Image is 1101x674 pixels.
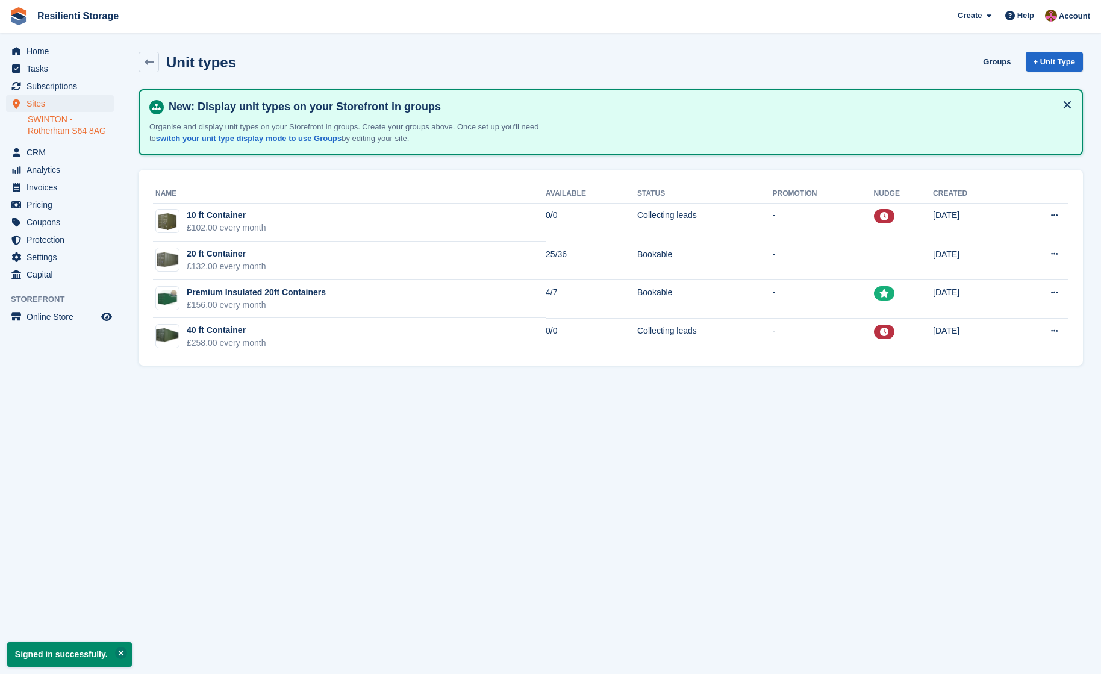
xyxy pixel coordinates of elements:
td: 4/7 [546,280,637,319]
a: switch your unit type display mode to use Groups [156,134,342,143]
th: Name [153,184,546,204]
span: Analytics [27,161,99,178]
td: - [773,203,874,242]
span: Account [1059,10,1090,22]
th: Status [637,184,773,204]
div: Premium Insulated 20ft Containers [187,286,326,299]
a: menu [6,161,114,178]
img: insulated-810x540.png [156,290,179,306]
th: Available [546,184,637,204]
span: Tasks [27,60,99,77]
a: Groups [978,52,1015,72]
div: £132.00 every month [187,260,266,273]
td: 25/36 [546,242,637,280]
a: menu [6,144,114,161]
a: menu [6,78,114,95]
img: Kerrie Whiteley [1045,10,1057,22]
td: 0/0 [546,203,637,242]
h2: Unit types [166,54,236,70]
a: menu [6,308,114,325]
p: Signed in successfully. [7,642,132,667]
td: 0/0 [546,318,637,356]
span: Storefront [11,293,120,305]
img: 10ft-removebg-preview.png [156,213,179,230]
td: Collecting leads [637,318,773,356]
div: 10 ft Container [187,209,266,222]
a: menu [6,43,114,60]
td: - [773,242,874,280]
a: menu [6,196,114,213]
th: Created [933,184,1011,204]
div: £258.00 every month [187,337,266,349]
span: Capital [27,266,99,283]
a: menu [6,214,114,231]
img: 40ft-removebg-preview.png [156,328,179,345]
p: Organise and display unit types on your Storefront in groups. Create your groups above. Once set ... [149,121,571,145]
span: Help [1017,10,1034,22]
td: [DATE] [933,280,1011,319]
td: - [773,318,874,356]
div: 20 ft Container [187,248,266,260]
span: Invoices [27,179,99,196]
a: menu [6,179,114,196]
h4: New: Display unit types on your Storefront in groups [164,100,1072,114]
td: Collecting leads [637,203,773,242]
td: Bookable [637,280,773,319]
img: 20ft-removebg-preview.png [156,251,179,269]
span: Home [27,43,99,60]
span: Settings [27,249,99,266]
td: [DATE] [933,203,1011,242]
a: SWINTON - Rotherham S64 8AG [28,114,114,137]
td: [DATE] [933,242,1011,280]
td: Bookable [637,242,773,280]
a: menu [6,249,114,266]
div: £102.00 every month [187,222,266,234]
span: Subscriptions [27,78,99,95]
a: menu [6,231,114,248]
span: Create [958,10,982,22]
span: CRM [27,144,99,161]
a: + Unit Type [1026,52,1083,72]
div: £156.00 every month [187,299,326,311]
a: Resilienti Storage [33,6,123,26]
span: Online Store [27,308,99,325]
span: Coupons [27,214,99,231]
a: Preview store [99,310,114,324]
div: 40 ft Container [187,324,266,337]
a: menu [6,60,114,77]
td: - [773,280,874,319]
span: Protection [27,231,99,248]
img: stora-icon-8386f47178a22dfd0bd8f6a31ec36ba5ce8667c1dd55bd0f319d3a0aa187defe.svg [10,7,28,25]
th: Promotion [773,184,874,204]
span: Pricing [27,196,99,213]
a: menu [6,266,114,283]
a: menu [6,95,114,112]
th: Nudge [874,184,933,204]
span: Sites [27,95,99,112]
td: [DATE] [933,318,1011,356]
